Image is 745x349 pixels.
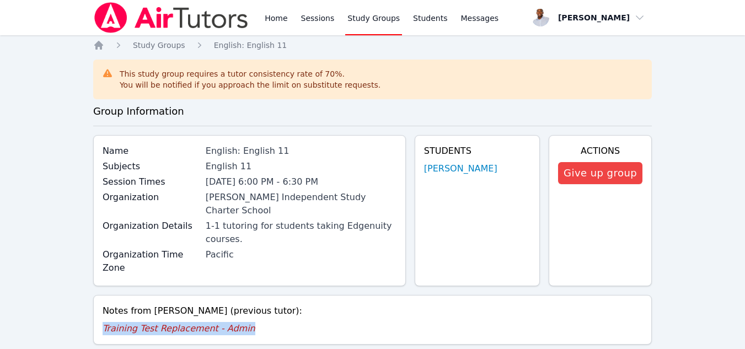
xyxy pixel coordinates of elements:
[103,248,199,275] label: Organization Time Zone
[103,160,199,173] label: Subjects
[558,162,642,184] button: Give up group
[424,162,497,175] a: [PERSON_NAME]
[206,191,396,217] div: [PERSON_NAME] Independent Study Charter School
[424,144,530,158] h4: Students
[206,175,396,189] li: [DATE] 6:00 PM - 6:30 PM
[214,40,287,51] a: English: English 11
[206,219,396,246] div: 1-1 tutoring for students taking Edgenuity courses.
[133,40,185,51] a: Study Groups
[206,144,396,158] div: English: English 11
[93,2,249,33] img: Air Tutors
[206,248,396,261] div: Pacific
[103,219,199,233] label: Organization Details
[93,104,652,119] h3: Group Information
[120,68,380,90] div: This study group requires a tutor consistency rate of 70 %.
[214,41,287,50] span: English: English 11
[103,322,642,335] p: Training Test Replacement - Admin
[103,175,199,189] label: Session Times
[461,13,499,24] span: Messages
[133,41,185,50] span: Study Groups
[103,304,642,318] div: Notes from [PERSON_NAME] (previous tutor):
[103,144,199,158] label: Name
[120,79,380,90] div: You will be notified if you approach the limit on substitute requests.
[103,191,199,204] label: Organization
[206,160,396,173] div: English 11
[93,40,652,51] nav: Breadcrumb
[558,144,642,158] h4: Actions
